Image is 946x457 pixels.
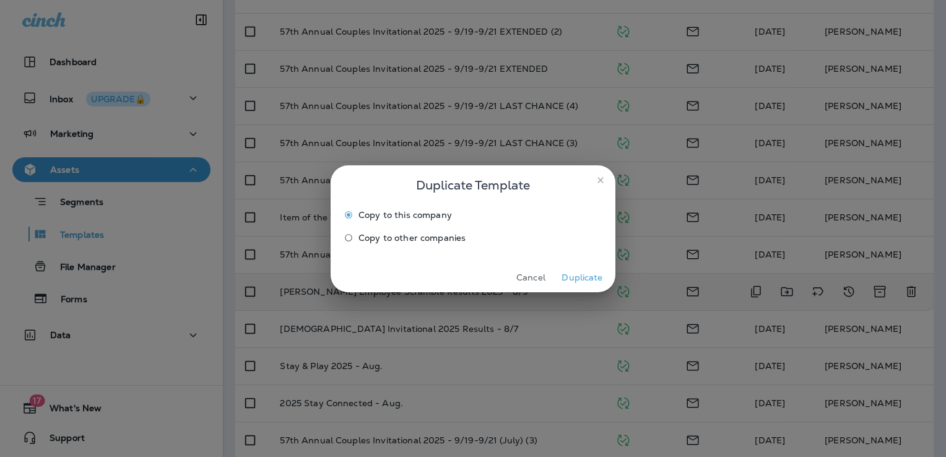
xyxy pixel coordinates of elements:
[508,268,554,287] button: Cancel
[358,210,452,220] span: Copy to this company
[358,233,466,243] span: Copy to other companies
[559,268,605,287] button: Duplicate
[591,170,610,190] button: close
[416,175,530,195] span: Duplicate Template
